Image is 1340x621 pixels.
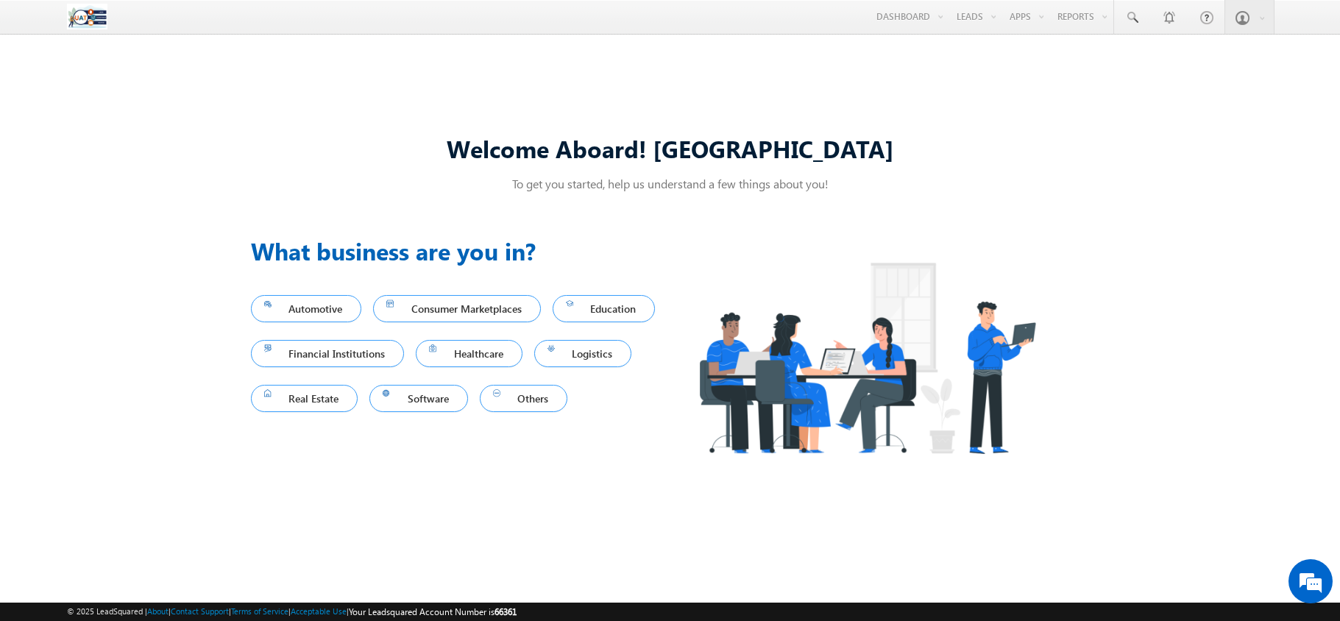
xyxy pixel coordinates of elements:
[349,606,517,617] span: Your Leadsquared Account Number is
[386,299,528,319] span: Consumer Marketplaces
[494,606,517,617] span: 66361
[67,4,107,29] img: Custom Logo
[67,605,517,619] span: © 2025 LeadSquared | | | | |
[264,344,391,363] span: Financial Institutions
[264,388,345,408] span: Real Estate
[291,606,347,616] a: Acceptable Use
[493,388,555,408] span: Others
[547,344,619,363] span: Logistics
[429,344,509,363] span: Healthcare
[171,606,229,616] a: Contact Support
[264,299,349,319] span: Automotive
[251,132,1090,164] div: Welcome Aboard! [GEOGRAPHIC_DATA]
[251,233,670,269] h3: What business are you in?
[670,233,1063,483] img: Industry.png
[251,176,1090,191] p: To get you started, help us understand a few things about you!
[383,388,455,408] span: Software
[231,606,288,616] a: Terms of Service
[147,606,169,616] a: About
[566,299,642,319] span: Education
